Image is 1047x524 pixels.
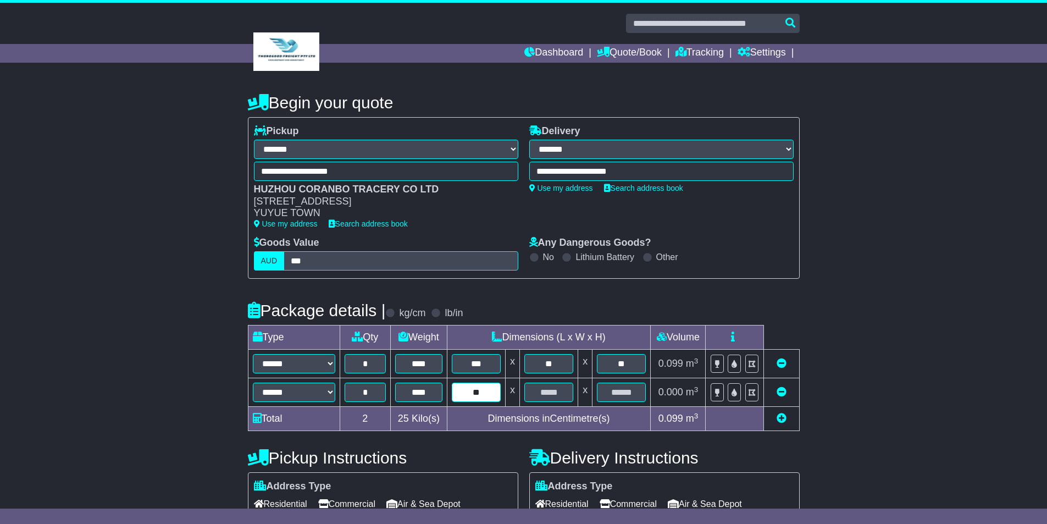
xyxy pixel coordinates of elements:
[658,387,683,398] span: 0.000
[535,495,589,512] span: Residential
[578,378,592,407] td: x
[254,184,507,196] div: HUZHOU CORANBO TRACERY CO LTD
[254,125,299,137] label: Pickup
[656,252,678,262] label: Other
[505,378,519,407] td: x
[597,44,662,63] a: Quote/Book
[658,413,683,424] span: 0.099
[254,495,307,512] span: Residential
[529,125,580,137] label: Delivery
[600,495,657,512] span: Commercial
[248,301,386,319] h4: Package details |
[248,326,340,350] td: Type
[651,326,706,350] td: Volume
[524,44,583,63] a: Dashboard
[529,184,593,192] a: Use my address
[248,449,518,467] h4: Pickup Instructions
[447,407,651,431] td: Dimensions in Centimetre(s)
[777,413,786,424] a: Add new item
[391,407,447,431] td: Kilo(s)
[386,495,461,512] span: Air & Sea Depot
[668,495,742,512] span: Air & Sea Depot
[675,44,724,63] a: Tracking
[777,358,786,369] a: Remove this item
[777,387,786,398] a: Remove this item
[445,307,463,319] label: lb/in
[254,481,331,493] label: Address Type
[535,481,613,493] label: Address Type
[694,412,699,420] sup: 3
[248,93,800,112] h4: Begin your quote
[686,387,699,398] span: m
[543,252,554,262] label: No
[318,495,375,512] span: Commercial
[578,350,592,378] td: x
[340,326,391,350] td: Qty
[604,184,683,192] a: Search address book
[254,237,319,249] label: Goods Value
[505,350,519,378] td: x
[529,449,800,467] h4: Delivery Instructions
[686,358,699,369] span: m
[738,44,786,63] a: Settings
[529,237,651,249] label: Any Dangerous Goods?
[329,219,408,228] a: Search address book
[575,252,634,262] label: Lithium Battery
[658,358,683,369] span: 0.099
[340,407,391,431] td: 2
[447,326,651,350] td: Dimensions (L x W x H)
[399,307,425,319] label: kg/cm
[694,357,699,365] sup: 3
[254,251,285,271] label: AUD
[391,326,447,350] td: Weight
[398,413,409,424] span: 25
[694,385,699,394] sup: 3
[248,407,340,431] td: Total
[254,196,507,208] div: [STREET_ADDRESS]
[254,219,318,228] a: Use my address
[254,207,507,219] div: YUYUE TOWN
[686,413,699,424] span: m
